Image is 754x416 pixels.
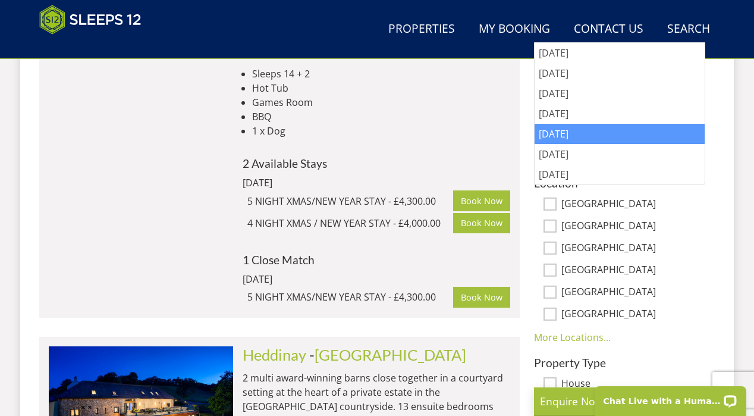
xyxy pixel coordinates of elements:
li: BBQ [252,110,510,124]
a: Book Now [453,190,510,211]
label: [GEOGRAPHIC_DATA] [561,264,705,277]
a: My Booking [474,16,555,43]
a: [GEOGRAPHIC_DATA] [315,346,466,364]
h3: Location [534,177,705,189]
a: Heddinay [243,346,306,364]
label: [GEOGRAPHIC_DATA] [561,220,705,233]
div: [DATE] [535,43,705,63]
div: 5 NIGHT XMAS/NEW YEAR STAY - £4,300.00 [247,290,453,304]
a: Contact Us [569,16,648,43]
div: [DATE] [535,124,705,144]
p: Enquire Now [540,393,718,409]
a: More Locations... [534,331,611,344]
a: Book Now [453,213,510,233]
li: Hot Tub [252,81,510,95]
div: [DATE] [535,144,705,164]
li: 1 x Dog [252,124,510,138]
div: [DATE] [535,63,705,83]
div: 4 NIGHT XMAS / NEW YEAR STAY - £4,000.00 [247,216,453,230]
div: [DATE] [535,104,705,124]
a: Search [662,16,715,43]
img: Sleeps 12 [39,5,142,35]
h3: Property Type [534,356,705,369]
a: Properties [384,16,460,43]
span: - [309,346,466,364]
div: 5 NIGHT XMAS/NEW YEAR STAY - £4,300.00 [247,194,453,208]
label: House [561,378,705,391]
div: [DATE] [535,164,705,184]
label: [GEOGRAPHIC_DATA] [561,198,705,211]
h4: 2 Available Stays [243,157,510,170]
label: [GEOGRAPHIC_DATA] [561,286,705,299]
iframe: LiveChat chat widget [587,379,754,416]
div: [DATE] [243,272,403,286]
div: [DATE] [243,176,403,190]
iframe: Customer reviews powered by Trustpilot [33,42,158,52]
label: [GEOGRAPHIC_DATA] [561,308,705,321]
li: Sleeps 14 + 2 [252,67,510,81]
h4: 1 Close Match [243,254,510,266]
label: [GEOGRAPHIC_DATA] [561,242,705,255]
div: [DATE] [535,83,705,104]
li: Games Room [252,95,510,110]
a: Book Now [453,287,510,307]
